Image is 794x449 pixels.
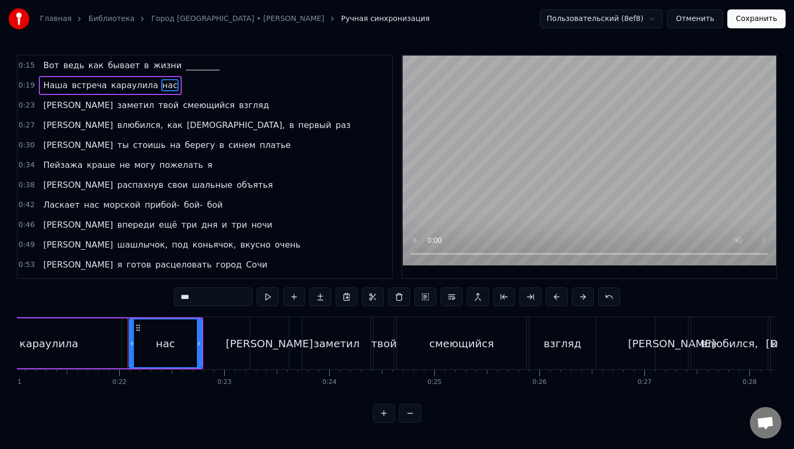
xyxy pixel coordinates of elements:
span: бой [206,199,224,211]
span: Пейзажа [42,159,83,171]
span: [PERSON_NAME] [42,99,114,111]
span: 0:34 [18,160,35,170]
span: [PERSON_NAME] [42,219,114,231]
span: Ласкает [42,199,80,211]
span: на [169,139,182,151]
span: в [288,119,295,131]
span: бой- [183,199,204,211]
span: караулила [110,79,160,91]
span: три [231,219,248,231]
div: взгляд [544,336,581,351]
span: пожелать [158,159,204,171]
span: 0:15 [18,60,35,71]
div: 0:23 [217,378,232,387]
div: [PERSON_NAME] [226,336,313,351]
span: под [171,239,189,251]
span: готов [126,259,152,271]
span: 0:23 [18,100,35,111]
span: 0:49 [18,240,35,250]
div: 0:24 [322,378,337,387]
a: Главная [40,14,71,24]
span: 0:42 [18,200,35,210]
span: 0:19 [18,80,35,91]
div: 0:21 [7,378,22,387]
span: я [116,259,123,271]
span: [PERSON_NAME] [42,259,114,271]
span: свои [166,179,189,191]
div: 0:26 [532,378,547,387]
span: смеющийся [182,99,235,111]
div: заметил [314,336,360,351]
button: Сохранить [727,9,786,28]
span: ________ [185,59,221,71]
span: заметил [116,99,155,111]
div: [PERSON_NAME] [628,336,715,351]
span: город [215,259,243,271]
span: распахнув [116,179,164,191]
span: морской [102,199,142,211]
span: 0:53 [18,260,35,270]
span: расцеловать [154,259,213,271]
span: Наша [42,79,68,91]
span: очень [274,239,301,251]
span: коньячок, [192,239,237,251]
span: нас [83,199,100,211]
span: [PERSON_NAME] [42,179,114,191]
img: youka [8,8,29,29]
span: 0:38 [18,180,35,190]
span: бывает [107,59,141,71]
span: раз [335,119,351,131]
span: краше [86,159,116,171]
span: как [166,119,183,131]
div: Открытый чат [750,407,781,439]
span: встреча [71,79,108,91]
span: могу [133,159,156,171]
div: 0:28 [743,378,757,387]
div: смеющийся [430,336,494,351]
span: 0:30 [18,140,35,151]
span: [PERSON_NAME] [42,139,114,151]
span: ночи [250,219,274,231]
span: и [221,219,228,231]
span: не [118,159,131,171]
div: 0:27 [638,378,652,387]
span: прибой- [143,199,181,211]
span: [DEMOGRAPHIC_DATA], [186,119,286,131]
span: Вот [42,59,60,71]
span: Сочи [245,259,268,271]
span: шальные [191,179,234,191]
nav: breadcrumb [40,14,430,24]
a: Город [GEOGRAPHIC_DATA] • [PERSON_NAME] [151,14,324,24]
span: я [206,159,214,171]
span: Ручная синхронизация [341,14,430,24]
span: 0:46 [18,220,35,230]
span: нас [161,79,179,91]
span: платье [259,139,292,151]
span: три [180,219,198,231]
span: вкусно [239,239,272,251]
a: Библиотека [88,14,134,24]
span: ещё [158,219,179,231]
span: дня [200,219,218,231]
span: жизни [152,59,183,71]
span: впереди [116,219,155,231]
span: твой [158,99,180,111]
div: 0:25 [427,378,442,387]
span: объятья [236,179,274,191]
button: Отменить [667,9,723,28]
span: [PERSON_NAME] [42,239,114,251]
span: первый [297,119,332,131]
div: твой [371,336,397,351]
div: 0:22 [112,378,127,387]
span: взгляд [238,99,270,111]
span: в [218,139,225,151]
span: 0:27 [18,120,35,131]
span: в [143,59,150,71]
span: как [87,59,105,71]
div: влюбился, [701,336,758,351]
span: стоишь [132,139,166,151]
span: влюбился, [116,119,164,131]
div: караулила [19,336,78,351]
div: нас [156,336,175,351]
span: ты [116,139,130,151]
